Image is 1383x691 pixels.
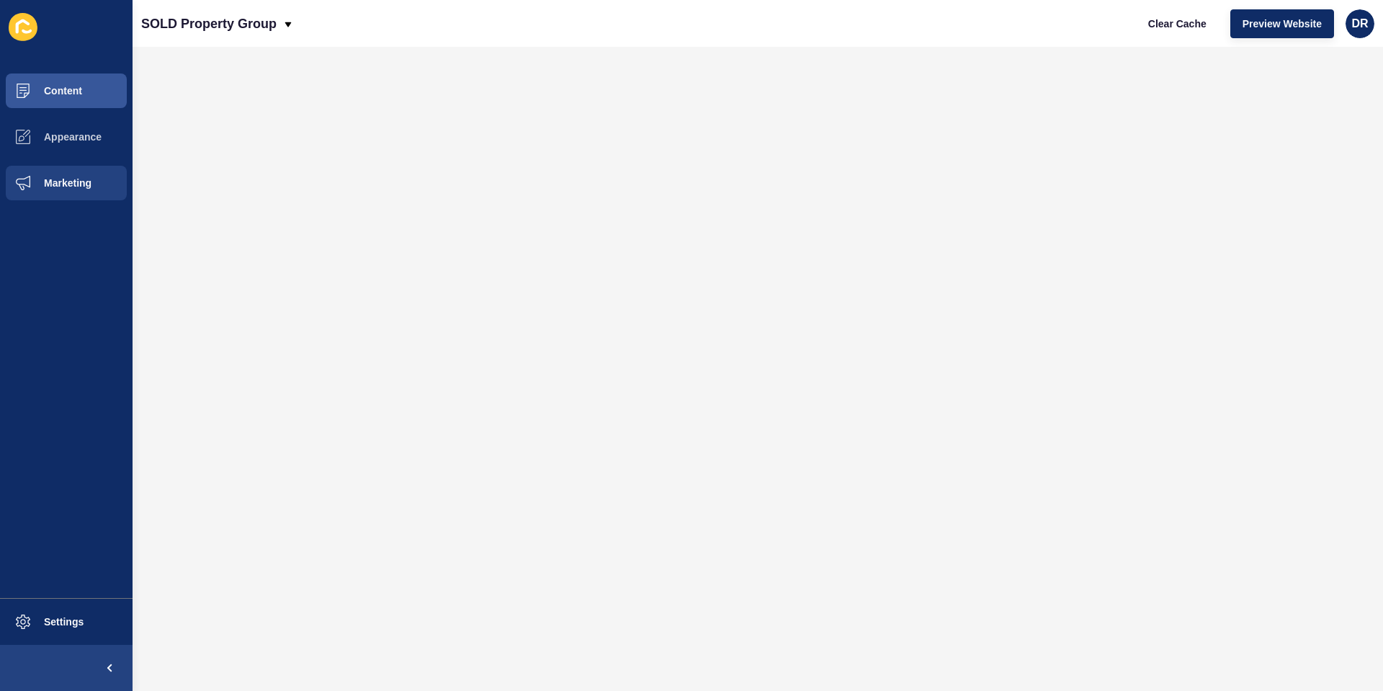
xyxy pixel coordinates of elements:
span: Preview Website [1243,17,1322,31]
span: Clear Cache [1148,17,1207,31]
span: DR [1351,17,1368,31]
button: Clear Cache [1136,9,1219,38]
button: Preview Website [1230,9,1334,38]
p: SOLD Property Group [141,6,277,42]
